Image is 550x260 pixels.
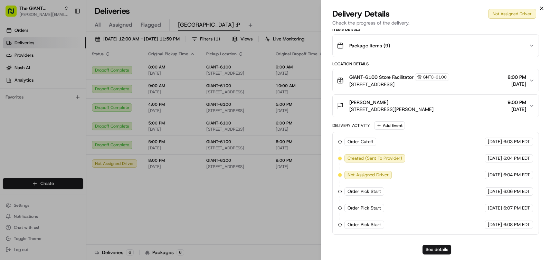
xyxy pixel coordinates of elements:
[508,81,526,87] span: [DATE]
[332,8,390,19] span: Delivery Details
[488,222,502,228] span: [DATE]
[488,139,502,145] span: [DATE]
[349,74,414,81] span: GIANT-6100 Store Facilitator
[333,69,539,92] button: GIANT-6100 Store FacilitatorGNTC-6100[STREET_ADDRESS]8:00 PM[DATE]
[349,99,388,106] span: [PERSON_NAME]
[488,188,502,195] span: [DATE]
[332,61,539,67] div: Location Details
[348,205,381,211] span: Order Pick Start
[503,188,530,195] span: 6:06 PM EDT
[69,117,84,122] span: Pylon
[508,74,526,81] span: 8:00 PM
[503,205,530,211] span: 6:07 PM EDT
[14,100,53,107] span: Knowledge Base
[349,106,434,113] span: [STREET_ADDRESS][PERSON_NAME]
[58,101,64,106] div: 💻
[7,28,126,39] p: Welcome 👋
[349,81,449,88] span: [STREET_ADDRESS]
[333,35,539,57] button: Package Items (9)
[348,188,381,195] span: Order Pick Start
[348,172,389,178] span: Not Assigned Driver
[18,45,114,52] input: Clear
[488,155,502,161] span: [DATE]
[23,73,87,78] div: We're available if you need us!
[4,98,56,110] a: 📗Knowledge Base
[332,27,539,32] div: Items Details
[503,155,530,161] span: 6:04 PM EDT
[332,19,539,26] p: Check the progress of the delivery.
[7,7,21,21] img: Nash
[333,95,539,117] button: [PERSON_NAME][STREET_ADDRESS][PERSON_NAME]9:00 PM[DATE]
[488,205,502,211] span: [DATE]
[56,98,114,110] a: 💻API Documentation
[332,123,370,128] div: Delivery Activity
[508,99,526,106] span: 9:00 PM
[23,66,113,73] div: Start new chat
[488,172,502,178] span: [DATE]
[423,74,447,80] span: GNTC-6100
[374,121,405,130] button: Add Event
[65,100,111,107] span: API Documentation
[348,139,373,145] span: Order Cutoff
[49,117,84,122] a: Powered byPylon
[503,172,530,178] span: 6:04 PM EDT
[508,106,526,113] span: [DATE]
[503,222,530,228] span: 6:08 PM EDT
[7,66,19,78] img: 1736555255976-a54dd68f-1ca7-489b-9aae-adbdc363a1c4
[503,139,530,145] span: 6:03 PM EDT
[117,68,126,76] button: Start new chat
[423,245,451,254] button: See details
[348,222,381,228] span: Order Pick Start
[349,42,390,49] span: Package Items ( 9 )
[348,155,402,161] span: Created (Sent To Provider)
[7,101,12,106] div: 📗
